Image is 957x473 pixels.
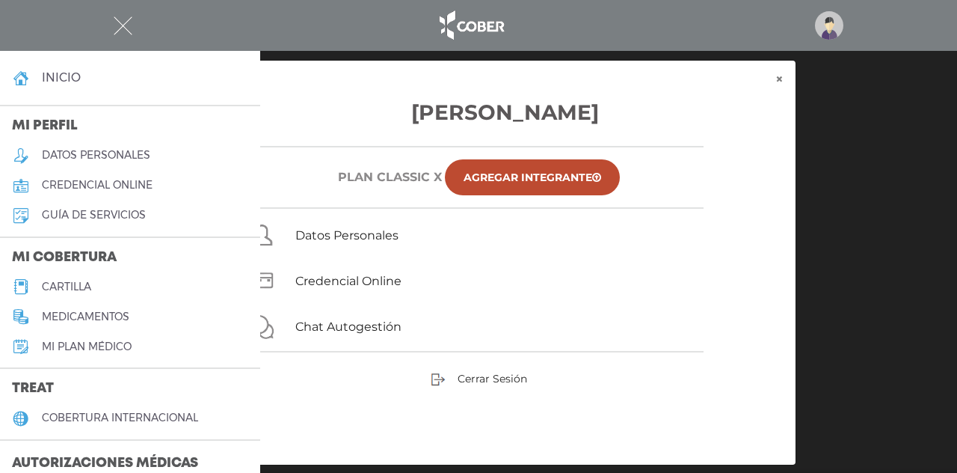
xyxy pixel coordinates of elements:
[431,371,527,385] a: Cerrar Sesión
[49,75,905,90] p: The page you requested was not found.
[458,372,527,385] span: Cerrar Sesión
[431,372,446,387] img: sign-out.png
[197,97,760,128] h3: [PERSON_NAME]
[42,412,198,424] h5: cobertura internacional
[38,31,916,64] h1: 404 Page Not Found
[42,179,153,192] h5: credencial online
[42,341,132,353] h5: Mi plan médico
[42,149,150,162] h5: datos personales
[431,7,510,43] img: logo_cober_home-white.png
[445,159,620,195] a: Agregar Integrante
[338,170,442,184] h6: Plan CLASSIC X
[763,61,796,98] button: ×
[114,16,132,35] img: Cober_menu-close-white.svg
[42,70,81,85] h4: inicio
[295,320,401,334] a: Chat Autogestión
[42,281,91,293] h5: cartilla
[42,209,146,222] h5: guía de servicios
[815,11,843,40] img: profile-placeholder.svg
[295,274,401,288] a: Credencial Online
[42,311,129,323] h5: medicamentos
[295,228,399,242] a: Datos Personales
